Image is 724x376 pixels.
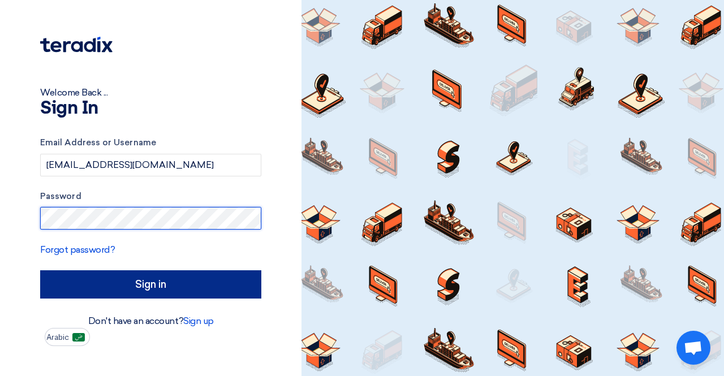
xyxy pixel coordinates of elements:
[183,316,214,326] a: Sign up
[40,137,156,148] font: Email Address or Username
[40,87,107,98] font: Welcome Back ...
[45,328,90,346] button: Arabic
[88,316,183,326] font: Don't have an account?
[46,332,69,342] font: Arabic
[40,244,115,255] a: Forgot password?
[72,333,85,342] img: ar-AR.png
[40,37,113,53] img: Teradix logo
[40,191,81,201] font: Password
[40,100,98,118] font: Sign In
[40,154,261,176] input: Enter your business email or username
[676,331,710,365] a: Open chat
[40,270,261,299] input: Sign in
